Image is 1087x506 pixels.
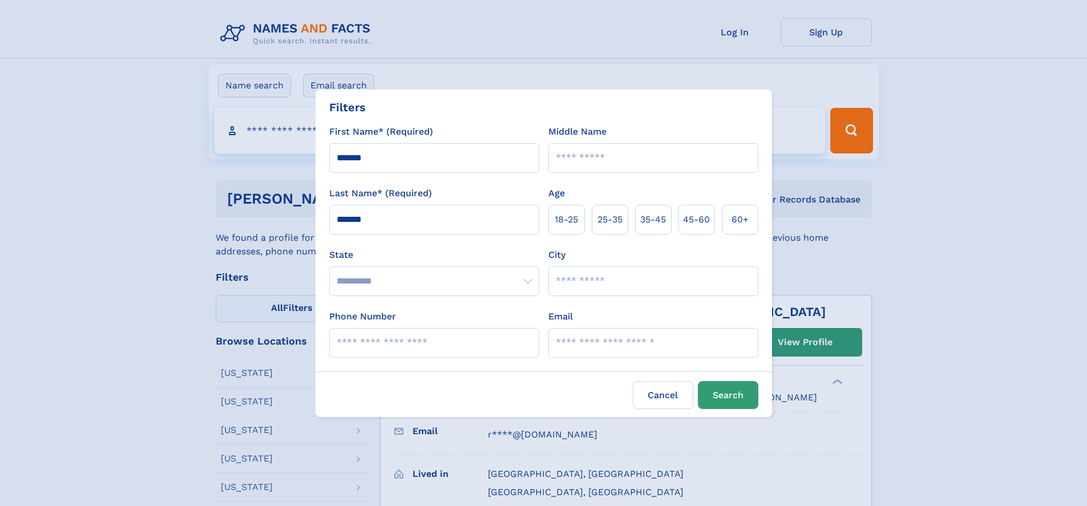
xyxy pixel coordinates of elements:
[329,310,396,323] label: Phone Number
[548,248,565,262] label: City
[548,187,565,200] label: Age
[732,213,749,226] span: 60+
[329,187,432,200] label: Last Name* (Required)
[555,213,578,226] span: 18‑25
[683,213,710,226] span: 45‑60
[633,381,693,409] label: Cancel
[640,213,666,226] span: 35‑45
[548,310,573,323] label: Email
[698,381,758,409] button: Search
[597,213,623,226] span: 25‑35
[329,99,366,116] div: Filters
[329,248,539,262] label: State
[329,125,433,139] label: First Name* (Required)
[548,125,607,139] label: Middle Name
